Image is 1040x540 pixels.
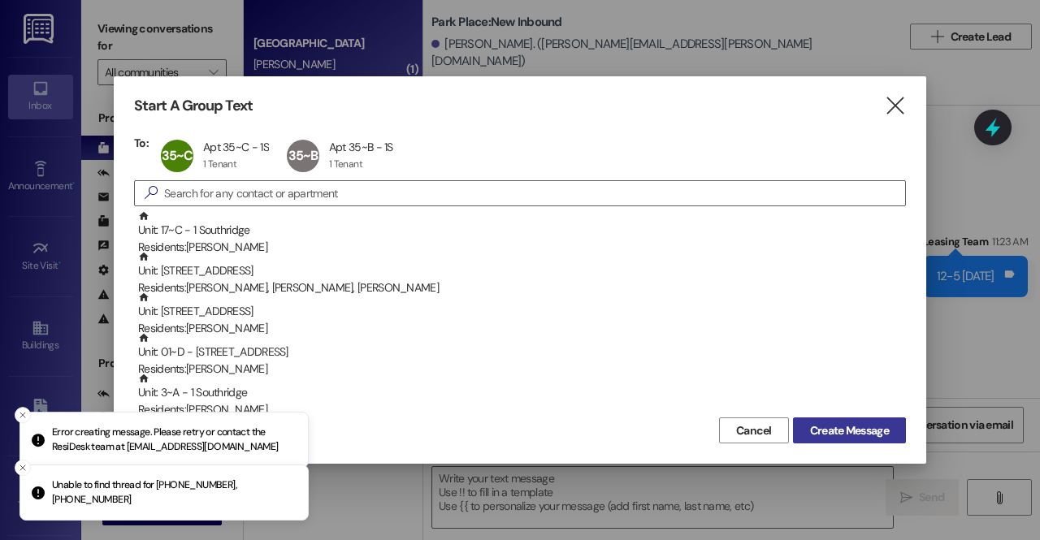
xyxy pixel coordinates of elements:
div: Unit: [STREET_ADDRESS]Residents:[PERSON_NAME] [134,292,906,332]
div: Unit: [STREET_ADDRESS] [138,292,906,338]
span: 35~C [162,147,193,164]
div: Residents: [PERSON_NAME] [138,361,906,378]
div: Unit: 17~C - 1 SouthridgeResidents:[PERSON_NAME] [134,210,906,251]
div: Unit: 01~D - [STREET_ADDRESS]Residents:[PERSON_NAME] [134,332,906,373]
input: Search for any contact or apartment [164,182,905,205]
p: Error creating message. Please retry or contact the ResiDesk team at [EMAIL_ADDRESS][DOMAIN_NAME] [52,426,295,454]
span: 35~B [288,147,318,164]
div: Residents: [PERSON_NAME], [PERSON_NAME], [PERSON_NAME] [138,279,906,296]
p: Unable to find thread for [PHONE_NUMBER],[PHONE_NUMBER] [52,478,295,507]
div: 1 Tenant [329,158,362,171]
span: Cancel [736,422,772,439]
span: Create Message [810,422,889,439]
div: 1 Tenant [203,158,236,171]
div: Residents: [PERSON_NAME] [138,239,906,256]
button: Close toast [15,460,31,476]
div: Residents: [PERSON_NAME] [138,320,906,337]
div: Unit: [STREET_ADDRESS]Residents:[PERSON_NAME], [PERSON_NAME], [PERSON_NAME] [134,251,906,292]
div: Residents: [PERSON_NAME] [138,401,906,418]
div: Unit: 3~A - 1 Southridge [138,373,906,419]
h3: To: [134,136,149,150]
button: Create Message [793,417,906,443]
i:  [138,184,164,201]
h3: Start A Group Text [134,97,253,115]
div: Apt 35~B - 1S [329,140,393,154]
div: Unit: [STREET_ADDRESS] [138,251,906,297]
button: Close toast [15,407,31,423]
button: Cancel [719,417,789,443]
div: Unit: 01~D - [STREET_ADDRESS] [138,332,906,378]
div: Apt 35~C - 1S [203,140,269,154]
i:  [884,97,906,114]
div: Unit: 17~C - 1 Southridge [138,210,906,257]
div: Unit: 3~A - 1 SouthridgeResidents:[PERSON_NAME] [134,373,906,413]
